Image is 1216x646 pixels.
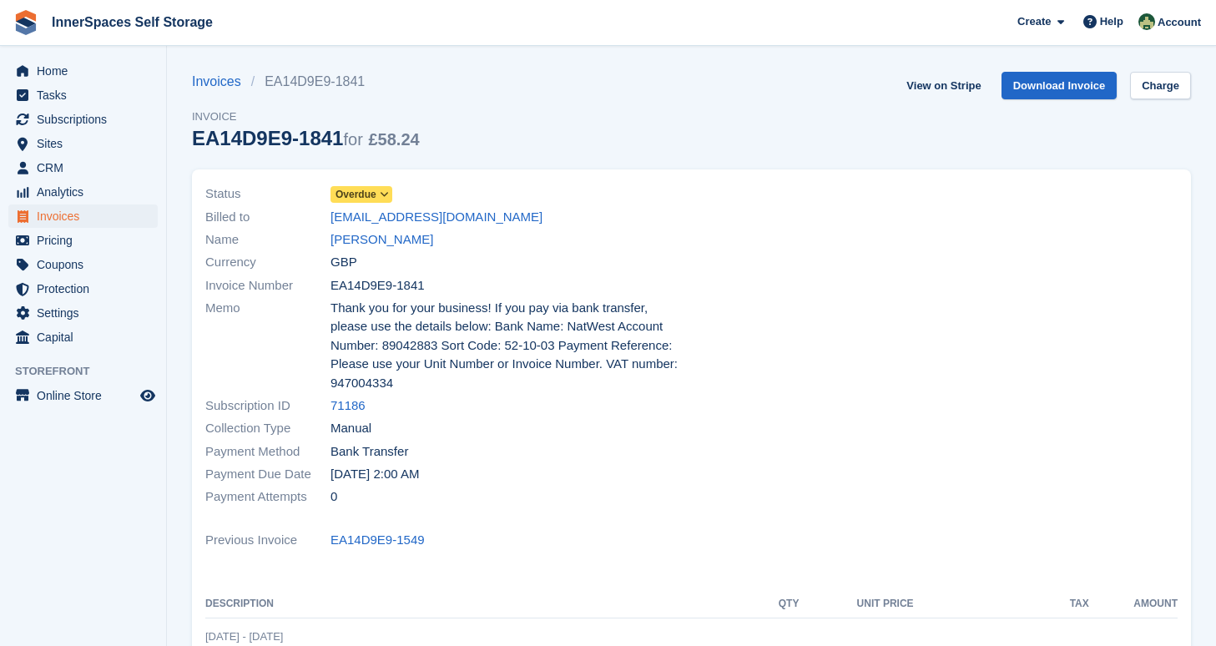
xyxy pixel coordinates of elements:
[330,208,542,227] a: [EMAIL_ADDRESS][DOMAIN_NAME]
[205,487,330,507] span: Payment Attempts
[205,184,330,204] span: Status
[37,326,137,349] span: Capital
[330,419,371,438] span: Manual
[205,299,330,393] span: Memo
[37,83,137,107] span: Tasks
[205,630,283,643] span: [DATE] - [DATE]
[8,301,158,325] a: menu
[330,465,419,484] time: 2025-07-31 01:00:00 UTC
[1002,72,1118,99] a: Download Invoice
[336,187,376,202] span: Overdue
[205,208,330,227] span: Billed to
[330,184,392,204] a: Overdue
[8,83,158,107] a: menu
[205,419,330,438] span: Collection Type
[37,59,137,83] span: Home
[1130,72,1191,99] a: Charge
[8,277,158,300] a: menu
[8,132,158,155] a: menu
[205,442,330,462] span: Payment Method
[799,591,913,618] th: Unit Price
[900,72,987,99] a: View on Stripe
[330,253,357,272] span: GBP
[330,396,366,416] a: 71186
[37,253,137,276] span: Coupons
[13,10,38,35] img: stora-icon-8386f47178a22dfd0bd8f6a31ec36ba5ce8667c1dd55bd0f319d3a0aa187defe.svg
[138,386,158,406] a: Preview store
[205,591,758,618] th: Description
[37,180,137,204] span: Analytics
[8,180,158,204] a: menu
[8,326,158,349] a: menu
[330,299,682,393] span: Thank you for your business! If you pay via bank transfer, please use the details below: Bank Nam...
[8,59,158,83] a: menu
[205,230,330,250] span: Name
[45,8,219,36] a: InnerSpaces Self Storage
[8,204,158,228] a: menu
[37,277,137,300] span: Protection
[205,276,330,295] span: Invoice Number
[914,591,1089,618] th: Tax
[192,72,420,92] nav: breadcrumbs
[330,531,425,550] a: EA14D9E9-1549
[368,130,419,149] span: £58.24
[8,384,158,407] a: menu
[8,229,158,252] a: menu
[37,301,137,325] span: Settings
[205,396,330,416] span: Subscription ID
[205,253,330,272] span: Currency
[37,156,137,179] span: CRM
[1089,591,1178,618] th: Amount
[8,108,158,131] a: menu
[8,253,158,276] a: menu
[37,132,137,155] span: Sites
[15,363,166,380] span: Storefront
[343,130,362,149] span: for
[1017,13,1051,30] span: Create
[330,276,425,295] span: EA14D9E9-1841
[37,108,137,131] span: Subscriptions
[205,531,330,550] span: Previous Invoice
[192,127,420,149] div: EA14D9E9-1841
[330,442,408,462] span: Bank Transfer
[330,230,433,250] a: [PERSON_NAME]
[758,591,800,618] th: QTY
[205,465,330,484] span: Payment Due Date
[330,487,337,507] span: 0
[8,156,158,179] a: menu
[192,109,420,125] span: Invoice
[37,229,137,252] span: Pricing
[37,204,137,228] span: Invoices
[1138,13,1155,30] img: Paula Amey
[37,384,137,407] span: Online Store
[1158,14,1201,31] span: Account
[1100,13,1123,30] span: Help
[192,72,251,92] a: Invoices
